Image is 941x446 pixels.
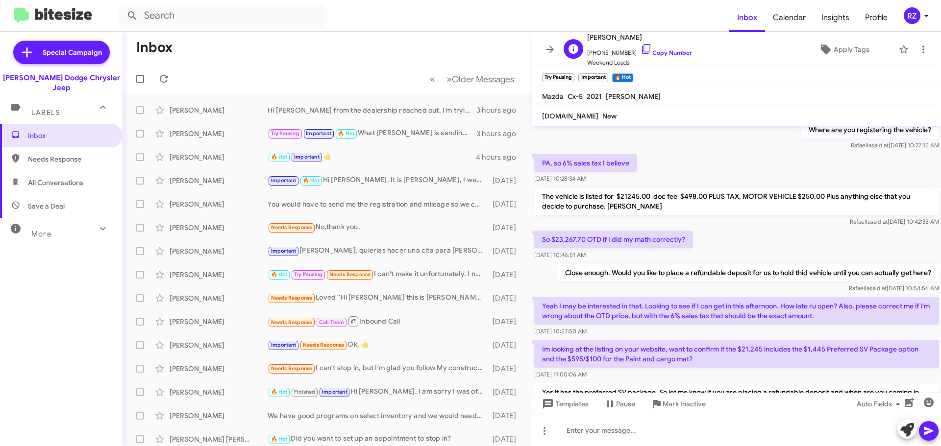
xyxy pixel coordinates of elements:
span: [DOMAIN_NAME] [542,112,598,120]
span: Needs Response [303,342,345,348]
div: 4 hours ago [476,152,524,162]
span: Special Campaign [43,47,102,57]
p: Where are you registering the vehicle? [801,121,939,139]
div: I can't stop in, but I'm glad you follow My construction company is in the market for a new and o... [268,363,488,374]
div: [PERSON_NAME] [170,246,268,256]
span: [PHONE_NUMBER] [587,43,692,58]
div: [PERSON_NAME] [170,105,268,115]
div: [PERSON_NAME] [170,293,268,303]
div: [PERSON_NAME] [170,152,268,162]
div: [PERSON_NAME] [170,223,268,233]
button: Apply Tags [793,41,894,58]
span: Needs Response [271,224,313,231]
span: Older Messages [452,74,514,85]
input: Search [119,4,324,27]
div: [PERSON_NAME], quierias hacer una cita para [PERSON_NAME]? [268,245,488,257]
div: Hi [PERSON_NAME], It is [PERSON_NAME], I wanted to get back to you. We have looked at the numbers... [268,175,488,186]
span: 🔥 Hot [271,271,288,278]
div: [DATE] [488,317,524,327]
span: Important [271,248,297,254]
span: Rafaella [DATE] 10:27:15 AM [851,141,939,149]
span: Mark Inactive [663,395,706,413]
div: [PERSON_NAME] [170,364,268,374]
span: said at [871,141,889,149]
span: Weekend Leads [587,58,692,68]
div: [DATE] [488,223,524,233]
span: Important [271,177,297,184]
p: The vehicle is listed for $21245.00 doc fee $498.00 PLUS TAX, MOTOR VEHICLE $250.00 Plus anything... [534,188,939,215]
div: [DATE] [488,199,524,209]
span: 🔥 Hot [271,389,288,395]
span: Auto Fields [857,395,904,413]
div: [DATE] [488,340,524,350]
div: [DATE] [488,364,524,374]
span: Finished [294,389,316,395]
span: said at [870,218,888,225]
span: More [31,230,51,238]
button: Previous [424,69,441,89]
span: Needs Response [271,295,313,301]
div: [PERSON_NAME] [170,411,268,421]
span: [DATE] 10:57:50 AM [534,328,587,335]
span: « [430,73,435,85]
div: [PERSON_NAME] [170,270,268,280]
span: Important [306,130,331,137]
div: Ok. 👍 [268,339,488,351]
button: Auto Fields [849,395,912,413]
div: 👍 [268,151,476,163]
span: Inbox [28,131,111,141]
a: Special Campaign [13,41,110,64]
p: Yes it has the preferred SV package. So let me know if you are placing a refundable deposit and w... [534,383,939,411]
span: Important [271,342,297,348]
div: Inbound Call [268,315,488,328]
p: Im looking at the listing on your website, want to confirm if the $21,245 includes the $1,445 Pre... [534,340,939,368]
span: Rafaella [DATE] 10:42:35 AM [850,218,939,225]
span: said at [869,284,887,292]
span: Labels [31,108,60,117]
div: Did you want to set up an appointment to stop in? [268,433,488,445]
span: Pause [616,395,635,413]
span: 🔥 Hot [271,436,288,442]
span: 🔥 Hot [271,154,288,160]
div: [PERSON_NAME] [170,317,268,327]
span: [PERSON_NAME] [606,92,661,101]
div: [DATE] [488,246,524,256]
p: So $23,267.70 OTD if I did my math correctly? [534,231,693,248]
small: Try Pausing [542,73,574,82]
div: [PERSON_NAME] [PERSON_NAME] [170,434,268,444]
button: Mark Inactive [643,395,714,413]
a: Insights [814,3,857,32]
div: [DATE] [488,411,524,421]
p: Yeah I may be interested in that. Looking to see if I can get in this afternoon. How late ru open... [534,297,939,325]
div: [DATE] [488,176,524,186]
span: Needs Response [271,319,313,326]
a: Copy Number [641,49,692,56]
button: Next [441,69,520,89]
div: 3 hours ago [476,105,524,115]
div: [PERSON_NAME] [170,129,268,139]
button: Pause [596,395,643,413]
a: Calendar [765,3,814,32]
nav: Page navigation example [424,69,520,89]
span: Important [322,389,347,395]
div: [DATE] [488,293,524,303]
a: Profile [857,3,895,32]
h1: Inbox [136,40,173,55]
div: RZ [904,7,920,24]
div: You would have to send me the registration and mileage so we can access Jeeps records [268,199,488,209]
div: Loved “Hi [PERSON_NAME] this is [PERSON_NAME] , Manager at [PERSON_NAME] Dodge Chrysler Jeep Ram.... [268,292,488,304]
span: Important [294,154,320,160]
span: Try Pausing [294,271,322,278]
div: [PERSON_NAME] [170,387,268,397]
div: Hi [PERSON_NAME], I am sorry I was off. I will speak to your associate [DATE] and het back to you... [268,386,488,398]
span: Needs Response [28,154,111,164]
span: Apply Tags [834,41,869,58]
div: [PERSON_NAME] [170,199,268,209]
div: I can't make it unfortunately. I noticed I have some where to be at noon. We have time let's plan... [268,269,488,280]
span: Mazda [542,92,564,101]
div: [DATE] [488,434,524,444]
span: All Conversations [28,178,83,188]
span: 🔥 Hot [338,130,354,137]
